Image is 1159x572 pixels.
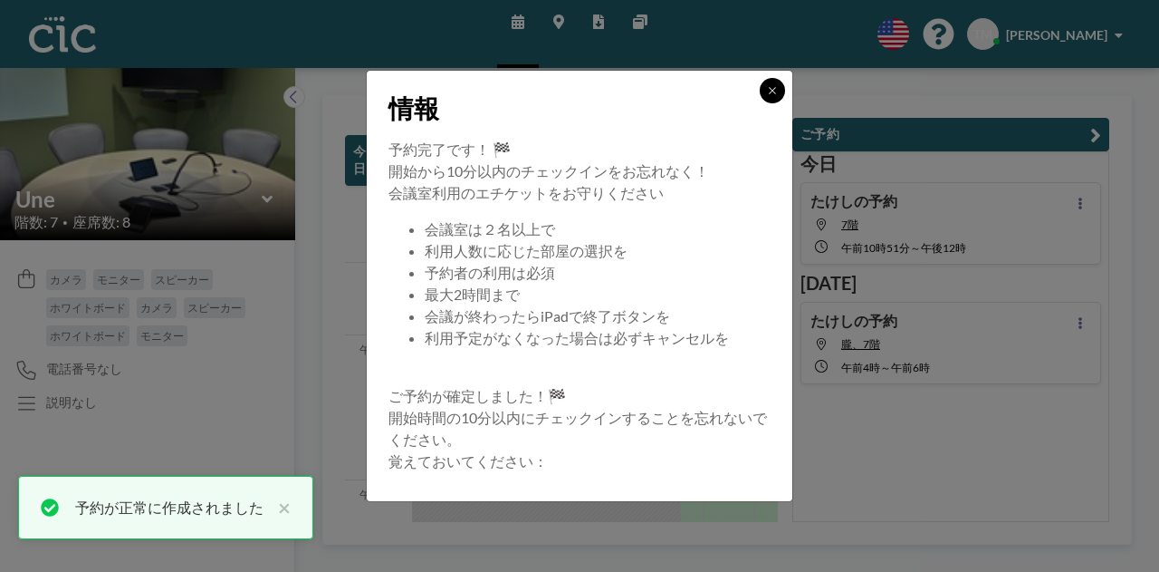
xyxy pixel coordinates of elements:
[425,329,729,346] font: 利用予定がなくなった場合は必ずキャンセルを
[425,264,555,281] font: 予約者の利用は必須
[388,387,566,404] font: ご予約が確定しました！🏁
[425,307,670,325] font: 会議が終わったらiPadで終了ボタンを
[425,220,555,238] font: 会議室は２名以上で
[278,494,291,520] font: ×
[388,184,664,201] font: 会議室利用のエチケットをお守りください
[269,497,291,519] button: 近い
[388,92,439,123] font: 情報
[75,499,263,516] font: 予約が正常に作成されました
[388,409,767,448] font: 開始時間の10分以内にチェックインすることを忘れないでください。
[425,286,520,303] font: 最大2時間まで
[425,242,627,259] font: 利用人数に応じた部屋の選択を
[388,141,511,158] font: 予約完了です！ 🏁
[388,452,548,470] font: 覚えておいてください：
[388,162,709,179] font: 開始から10分以内のチェックインをお忘れなく！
